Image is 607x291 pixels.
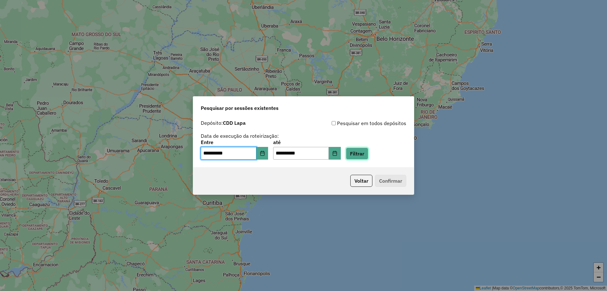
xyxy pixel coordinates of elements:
[201,132,279,140] label: Data de execução da roteirização:
[329,147,341,160] button: Choose Date
[223,120,246,126] strong: CDD Lapa
[201,119,246,127] label: Depósito:
[201,104,279,112] span: Pesquisar por sessões existentes
[273,138,340,146] label: até
[346,148,368,160] button: Filtrar
[201,138,268,146] label: Entre
[256,147,268,160] button: Choose Date
[303,119,406,127] div: Pesquisar em todos depósitos
[350,175,372,187] button: Voltar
